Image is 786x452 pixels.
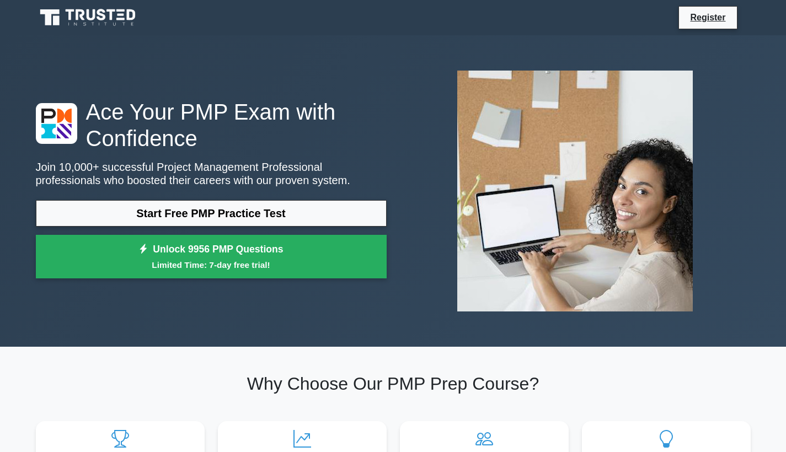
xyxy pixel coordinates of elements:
a: Start Free PMP Practice Test [36,200,387,227]
h2: Why Choose Our PMP Prep Course? [36,373,751,394]
p: Join 10,000+ successful Project Management Professional professionals who boosted their careers w... [36,160,387,187]
small: Limited Time: 7-day free trial! [50,259,373,271]
a: Register [683,10,732,24]
h1: Ace Your PMP Exam with Confidence [36,99,387,152]
a: Unlock 9956 PMP QuestionsLimited Time: 7-day free trial! [36,235,387,279]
